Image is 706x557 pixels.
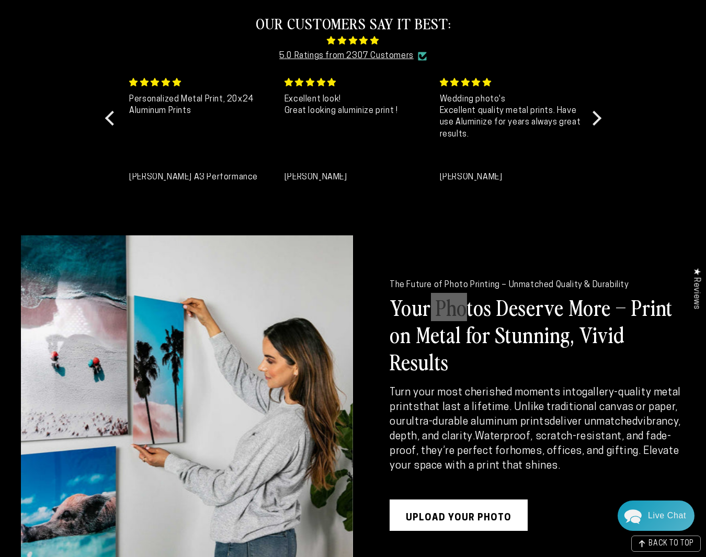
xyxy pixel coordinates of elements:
h2: OUR CUSTOMERS SAY IT BEST: [120,14,586,32]
div: 5 stars [440,76,583,89]
div: 5 stars [129,76,272,89]
p: Turn your most cherished moments into that last a lifetime. Unlike traditional canvas or paper, o... [390,385,685,473]
strong: gallery-quality metal prints [390,388,681,413]
div: 5 stars [284,76,427,89]
p: The Future of Photo Printing – Unmatched Quality & Durability [390,279,629,291]
p: Personalized Metal Print, 20x24 Aluminum Prints [129,94,272,117]
strong: Waterproof, scratch-resistant, and fade-proof [390,431,671,457]
div: Excellent look! [284,94,427,105]
a: 5.0 Ratings from 2307 Customers [279,49,414,64]
div: [PERSON_NAME] A3 Performance [129,173,272,181]
strong: ultra-durable aluminum prints [406,417,550,427]
div: Contact Us Directly [648,501,686,531]
strong: vibrancy, depth, and clarity [390,417,681,442]
span: 4.85 stars [120,33,586,49]
div: Click to open Judge.me floating reviews tab [686,259,706,317]
div: Chat widget toggle [618,501,694,531]
p: Great looking aluminize print ! [284,105,427,117]
span: BACK TO TOP [648,540,694,548]
div: [PERSON_NAME] [284,173,427,181]
div: [PERSON_NAME] [440,173,583,181]
h2: Your Photos Deserve More – Print on Metal for Stunning, Vivid Results [390,293,685,375]
p: Excellent quality metal prints. Have use Aluminize for years always great results. [440,105,583,140]
strong: homes, offices, and gifting [510,446,639,457]
a: UPLOAD YOUR PHOTO [390,499,528,531]
div: Wedding photo's [440,94,583,105]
